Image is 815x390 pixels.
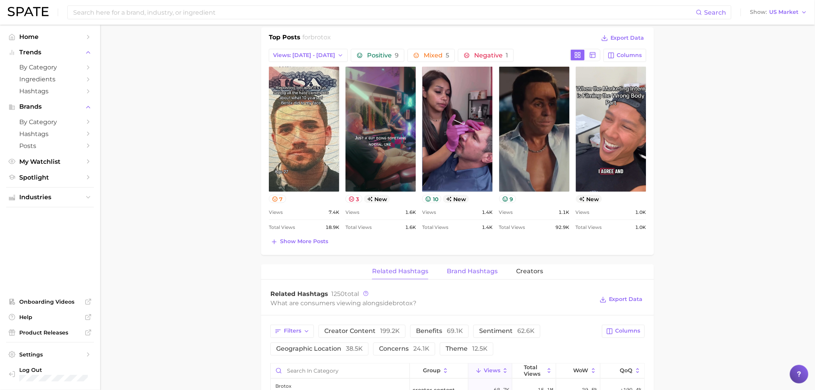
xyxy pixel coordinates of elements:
[19,329,81,336] span: Product Releases
[19,314,81,321] span: Help
[273,52,335,59] span: Views: [DATE] - [DATE]
[422,195,441,203] button: 10
[479,328,535,335] span: sentiment
[482,208,493,217] span: 1.4k
[610,35,644,41] span: Export Data
[576,208,590,217] span: Views
[704,9,726,16] span: Search
[6,171,94,183] a: Spotlight
[556,223,570,232] span: 92.9k
[324,328,400,335] span: creator content
[636,223,646,232] span: 1.0k
[6,31,94,43] a: Home
[422,223,448,232] span: Total Views
[499,208,513,217] span: Views
[269,208,283,217] span: Views
[446,346,488,352] span: theme
[19,351,81,358] span: Settings
[423,368,441,374] span: group
[276,346,363,352] span: geographic location
[19,49,81,56] span: Trends
[8,7,49,16] img: SPATE
[6,140,94,152] a: Posts
[19,103,81,110] span: Brands
[422,208,436,217] span: Views
[574,368,589,374] span: WoW
[19,87,81,95] span: Hashtags
[6,85,94,97] a: Hashtags
[372,268,428,275] span: Related Hashtags
[424,52,449,59] span: Mixed
[19,142,81,150] span: Posts
[506,52,508,59] span: 1
[447,268,498,275] span: Brand Hashtags
[6,61,94,73] a: by Category
[750,10,767,14] span: Show
[499,223,525,232] span: Total Views
[602,325,645,338] button: Columns
[6,192,94,203] button: Industries
[615,328,641,335] span: Columns
[576,195,602,203] span: new
[303,33,331,44] h2: for
[270,298,594,309] div: What are consumers viewing alongside ?
[6,296,94,308] a: Onboarding Videos
[770,10,799,14] span: US Market
[395,52,399,59] span: 9
[392,300,413,307] span: brotox
[516,268,543,275] span: Creators
[468,364,512,379] button: Views
[345,195,362,203] button: 3
[600,364,644,379] button: QoQ
[269,195,286,203] button: 7
[331,291,345,298] span: 1250
[604,49,646,62] button: Columns
[620,368,633,374] span: QoQ
[405,208,416,217] span: 1.6k
[6,311,94,323] a: Help
[380,328,400,335] span: 199.2k
[269,237,330,247] button: Show more posts
[617,52,642,59] span: Columns
[474,52,508,59] span: Negative
[609,296,643,303] span: Export Data
[559,208,570,217] span: 1.1k
[598,294,645,305] button: Export Data
[270,325,314,338] button: Filters
[482,223,493,232] span: 1.4k
[748,7,809,17] button: ShowUS Market
[517,328,535,335] span: 62.6k
[19,118,81,126] span: by Category
[6,47,94,58] button: Trends
[271,364,409,378] input: Search in category
[6,116,94,128] a: by Category
[331,291,359,298] span: total
[416,328,463,335] span: benefits
[364,195,391,203] span: new
[6,349,94,360] a: Settings
[6,156,94,168] a: My Watchlist
[19,298,81,305] span: Onboarding Videos
[19,76,81,83] span: Ingredients
[447,328,463,335] span: 69.1k
[19,158,81,165] span: My Watchlist
[599,33,646,44] button: Export Data
[270,291,328,298] span: Related Hashtags
[413,345,429,353] span: 24.1k
[269,33,300,44] h1: Top Posts
[19,130,81,138] span: Hashtags
[499,195,517,203] button: 9
[6,327,94,338] a: Product Releases
[484,368,500,374] span: Views
[6,364,94,384] a: Log out. Currently logged in with e-mail danielle.gonzalez@loreal.com.
[405,223,416,232] span: 1.6k
[311,34,331,41] span: brotox
[446,52,449,59] span: 5
[6,73,94,85] a: Ingredients
[346,345,363,353] span: 38.5k
[367,52,399,59] span: Positive
[576,223,602,232] span: Total Views
[410,364,468,379] button: group
[325,223,339,232] span: 18.9k
[269,49,348,62] button: Views: [DATE] - [DATE]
